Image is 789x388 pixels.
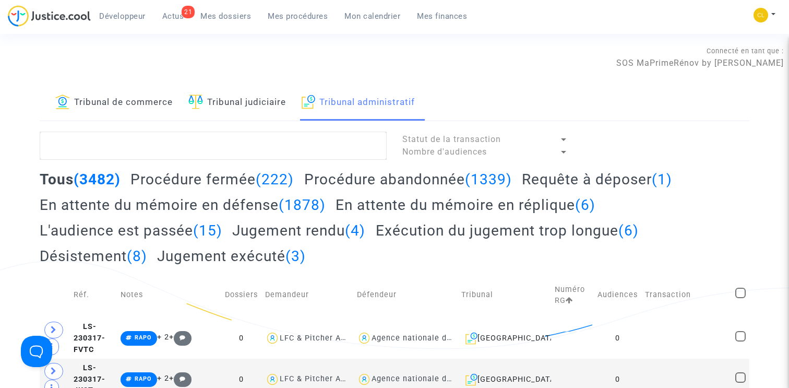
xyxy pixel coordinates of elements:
[302,85,415,121] a: Tribunal administratif
[162,11,184,21] span: Actus
[135,334,151,341] span: RAPO
[55,85,173,121] a: Tribunal de commerce
[182,6,195,18] div: 21
[40,247,147,265] h2: Désistement
[261,273,353,318] td: Demandeur
[188,85,286,121] a: Tribunal judiciaire
[221,273,261,318] td: Dossiers
[74,322,105,354] span: LS-230317-FVTC
[265,331,280,346] img: icon-user.svg
[618,222,639,239] span: (6)
[91,8,154,24] a: Développeur
[575,196,595,214] span: (6)
[302,95,316,109] img: icon-archive.svg
[402,134,501,144] span: Statut de la transaction
[279,196,326,214] span: (1878)
[157,374,169,383] span: + 2
[40,221,222,240] h2: L'audience est passée
[157,247,306,265] h2: Jugement exécuté
[117,273,221,318] td: Notes
[409,8,475,24] a: Mes finances
[135,375,151,382] span: RAPO
[8,5,91,27] img: jc-logo.svg
[232,221,365,240] h2: Jugement rendu
[465,373,477,386] img: icon-archive.svg
[465,171,512,188] span: (1339)
[265,372,280,387] img: icon-user.svg
[551,273,594,318] td: Numéro RG
[154,8,193,24] a: 21Actus
[21,336,52,367] iframe: Help Scout Beacon - Open
[74,171,121,188] span: (3482)
[192,8,259,24] a: Mes dossiers
[304,170,512,189] h2: Procédure abandonnée
[594,273,641,318] td: Audiences
[402,147,487,157] span: Nombre d'audiences
[157,333,169,342] span: + 2
[376,221,639,240] h2: Exécution du jugement trop longue
[465,332,477,345] img: icon-archive.svg
[268,11,328,21] span: Mes procédures
[336,196,595,214] h2: En attente du mémoire en réplique
[594,318,641,359] td: 0
[40,170,121,189] h2: Tous
[372,374,486,383] div: Agence nationale de l'habitat
[353,273,458,318] td: Défendeur
[461,373,547,386] div: [GEOGRAPHIC_DATA]
[70,273,116,318] td: Réf.
[127,248,147,265] span: (8)
[336,8,409,24] a: Mon calendrier
[40,196,326,214] h2: En attente du mémoire en défense
[461,332,547,345] div: [GEOGRAPHIC_DATA]
[707,47,784,55] span: Connecté en tant que :
[652,171,672,188] span: (1)
[130,170,294,189] h2: Procédure fermée
[221,318,261,359] td: 0
[641,273,732,318] td: Transaction
[357,372,372,387] img: icon-user.svg
[357,331,372,346] img: icon-user.svg
[280,374,362,383] div: LFC & Pitcher Avocat
[344,11,400,21] span: Mon calendrier
[55,95,70,109] img: icon-banque.svg
[169,374,192,383] span: +
[280,334,362,343] div: LFC & Pitcher Avocat
[754,8,768,22] img: f0b917ab549025eb3af43f3c4438ad5d
[256,171,294,188] span: (222)
[285,248,306,265] span: (3)
[372,334,486,343] div: Agence nationale de l'habitat
[522,170,672,189] h2: Requête à déposer
[169,333,192,342] span: +
[259,8,336,24] a: Mes procédures
[188,95,203,109] img: icon-faciliter-sm.svg
[193,222,222,239] span: (15)
[417,11,467,21] span: Mes finances
[200,11,251,21] span: Mes dossiers
[345,222,365,239] span: (4)
[99,11,146,21] span: Développeur
[458,273,551,318] td: Tribunal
